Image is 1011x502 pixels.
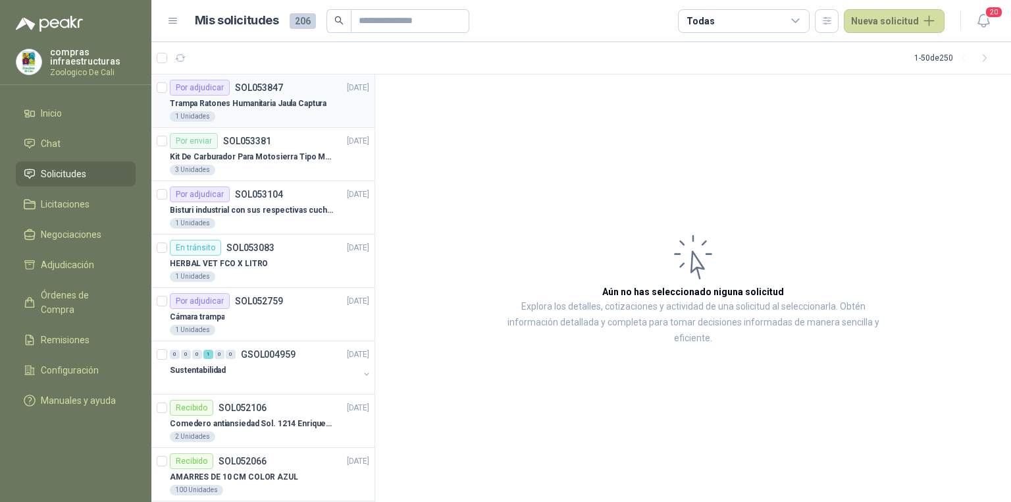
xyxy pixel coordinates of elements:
div: 0 [192,350,202,359]
p: SOL052106 [219,403,267,412]
div: Recibido [170,400,213,416]
span: Solicitudes [41,167,86,181]
span: 206 [290,13,316,29]
a: Solicitudes [16,161,136,186]
p: SOL053381 [223,136,271,146]
p: Explora los detalles, cotizaciones y actividad de una solicitud al seleccionarla. Obtén informaci... [507,299,879,347]
p: SOL052066 [219,457,267,466]
div: Por adjudicar [170,293,230,309]
p: Zoologico De Cali [50,69,136,76]
a: Inicio [16,101,136,126]
a: RecibidoSOL052106[DATE] Comedero antiansiedad Sol. 1214 Enriquecimiento2 Unidades [151,395,375,448]
p: [DATE] [347,455,369,468]
a: Licitaciones [16,192,136,217]
span: Inicio [41,106,62,121]
h1: Mis solicitudes [195,11,279,30]
button: Nueva solicitud [844,9,945,33]
span: Manuales y ayuda [41,393,116,408]
div: 0 [170,350,180,359]
div: 1 [203,350,213,359]
p: [DATE] [347,82,369,94]
div: 0 [226,350,236,359]
a: Por adjudicarSOL053104[DATE] Bisturi industrial con sus respectivas cuchillas segun muestra1 Unid... [151,181,375,235]
span: search [334,16,344,25]
p: compras infraestructuras [50,47,136,66]
a: Órdenes de Compra [16,283,136,322]
a: Adjudicación [16,252,136,277]
div: 3 Unidades [170,165,215,175]
img: Company Logo [16,49,41,74]
div: Recibido [170,453,213,469]
a: En tránsitoSOL053083[DATE] HERBAL VET FCO X LITRO1 Unidades [151,235,375,288]
div: 1 - 50 de 250 [914,47,995,69]
button: 20 [972,9,995,33]
p: [DATE] [347,349,369,361]
div: Por adjudicar [170,80,230,96]
a: Por enviarSOL053381[DATE] Kit De Carburador Para Motosierra Tipo M250 - Zama3 Unidades [151,128,375,181]
span: Chat [41,136,61,151]
p: Kit De Carburador Para Motosierra Tipo M250 - Zama [170,151,334,163]
div: 100 Unidades [170,485,223,495]
div: Todas [687,14,714,28]
div: 0 [215,350,224,359]
p: Trampa Ratones Humanitaria Jaula Captura [170,98,326,110]
p: [DATE] [347,402,369,414]
a: Manuales y ayuda [16,388,136,413]
a: RecibidoSOL052066[DATE] AMARRES DE 10 CM COLOR AZUL100 Unidades [151,448,375,501]
p: [DATE] [347,295,369,308]
span: Remisiones [41,333,90,347]
div: 2 Unidades [170,432,215,442]
p: [DATE] [347,135,369,148]
span: Adjudicación [41,258,94,272]
a: Por adjudicarSOL053847[DATE] Trampa Ratones Humanitaria Jaula Captura1 Unidades [151,74,375,128]
span: Configuración [41,363,99,377]
div: 1 Unidades [170,325,215,335]
div: Por enviar [170,133,218,149]
p: GSOL004959 [241,350,296,359]
p: SOL052759 [235,296,283,306]
a: Configuración [16,358,136,383]
span: Órdenes de Compra [41,288,123,317]
p: HERBAL VET FCO X LITRO [170,258,268,270]
div: En tránsito [170,240,221,256]
span: Licitaciones [41,197,90,211]
img: Logo peakr [16,16,83,32]
span: 20 [985,6,1003,18]
p: AMARRES DE 10 CM COLOR AZUL [170,471,298,484]
p: Cámara trampa [170,311,224,323]
a: Negociaciones [16,222,136,247]
p: SOL053104 [235,190,283,199]
p: SOL053083 [226,243,274,252]
div: 0 [181,350,191,359]
h3: Aún no has seleccionado niguna solicitud [602,285,784,299]
a: Remisiones [16,327,136,352]
a: 0 0 0 1 0 0 GSOL004959[DATE] Sustentabilidad [170,347,372,389]
a: Por adjudicarSOL052759[DATE] Cámara trampa1 Unidades [151,288,375,341]
p: Comedero antiansiedad Sol. 1214 Enriquecimiento [170,418,334,430]
p: [DATE] [347,188,369,201]
div: Por adjudicar [170,186,230,202]
span: Negociaciones [41,227,101,242]
div: 1 Unidades [170,218,215,229]
div: 1 Unidades [170,271,215,282]
a: Chat [16,131,136,156]
div: 1 Unidades [170,111,215,122]
p: Bisturi industrial con sus respectivas cuchillas segun muestra [170,204,334,217]
p: SOL053847 [235,83,283,92]
p: [DATE] [347,242,369,254]
p: Sustentabilidad [170,364,226,377]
